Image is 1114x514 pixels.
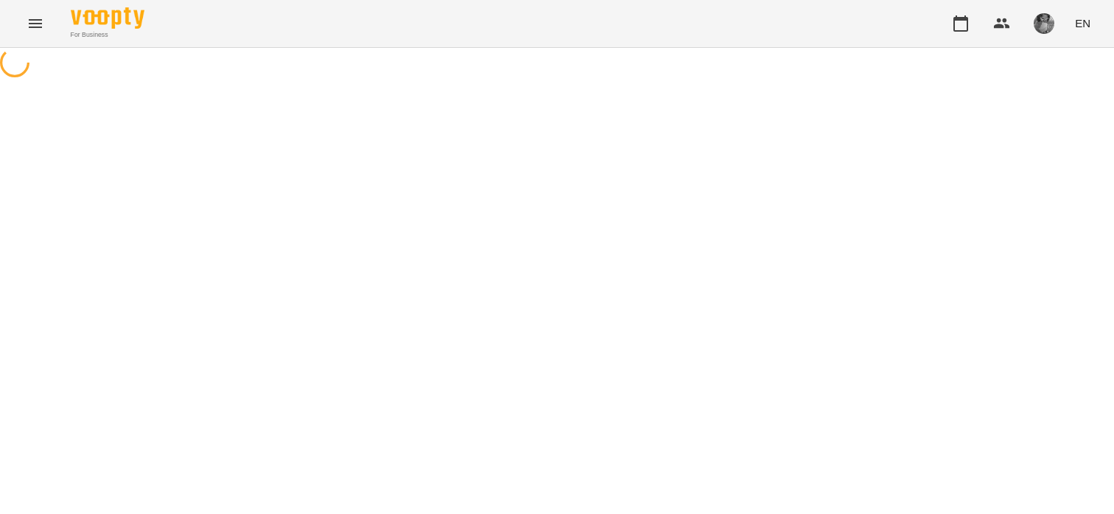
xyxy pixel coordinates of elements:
[18,6,53,41] button: Menu
[1075,15,1090,31] span: EN
[71,7,144,29] img: Voopty Logo
[1069,10,1096,37] button: EN
[1034,13,1054,34] img: d8a229def0a6a8f2afd845e9c03c6922.JPG
[71,30,144,40] span: For Business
